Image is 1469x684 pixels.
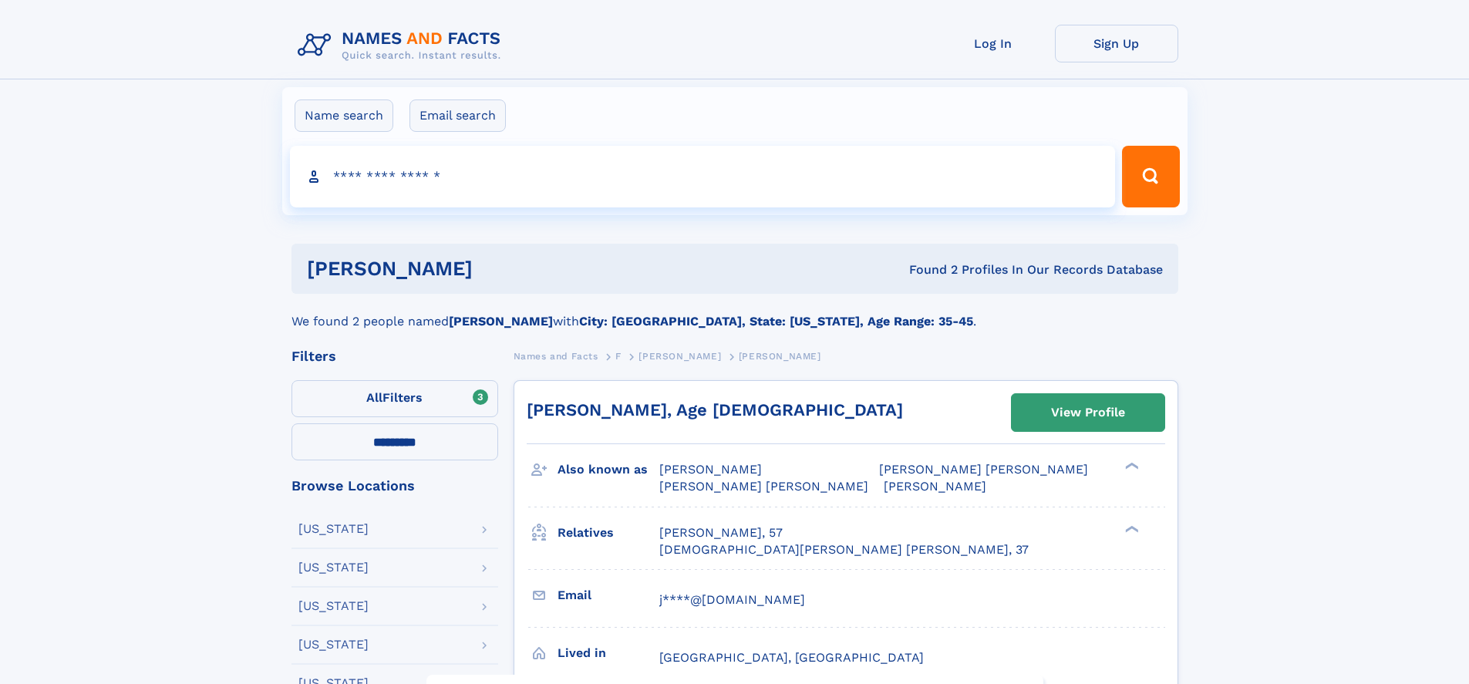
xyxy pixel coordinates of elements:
span: [PERSON_NAME] [884,479,986,494]
span: [PERSON_NAME] [659,462,762,477]
h3: Email [558,582,659,608]
a: [PERSON_NAME], 57 [659,524,783,541]
a: View Profile [1012,394,1164,431]
h1: [PERSON_NAME] [307,259,691,278]
a: F [615,346,622,366]
a: [PERSON_NAME] [638,346,721,366]
div: We found 2 people named with . [291,294,1178,331]
span: F [615,351,622,362]
span: [PERSON_NAME] [638,351,721,362]
a: Log In [932,25,1055,62]
a: [DEMOGRAPHIC_DATA][PERSON_NAME] [PERSON_NAME], 37 [659,541,1029,558]
div: [US_STATE] [298,523,369,535]
a: Sign Up [1055,25,1178,62]
label: Name search [295,99,393,132]
div: View Profile [1051,395,1125,430]
div: Found 2 Profiles In Our Records Database [691,261,1163,278]
h3: Lived in [558,640,659,666]
div: Filters [291,349,498,363]
h3: Also known as [558,457,659,483]
a: Names and Facts [514,346,598,366]
label: Filters [291,380,498,417]
button: Search Button [1122,146,1179,207]
div: [US_STATE] [298,639,369,651]
b: City: [GEOGRAPHIC_DATA], State: [US_STATE], Age Range: 35-45 [579,314,973,329]
b: [PERSON_NAME] [449,314,553,329]
span: [PERSON_NAME] [739,351,821,362]
div: ❯ [1121,524,1140,534]
span: [PERSON_NAME] [PERSON_NAME] [879,462,1088,477]
span: [GEOGRAPHIC_DATA], [GEOGRAPHIC_DATA] [659,650,924,665]
label: Email search [409,99,506,132]
h3: Relatives [558,520,659,546]
a: [PERSON_NAME], Age [DEMOGRAPHIC_DATA] [527,400,903,419]
div: Browse Locations [291,479,498,493]
div: ❯ [1121,461,1140,471]
span: All [366,390,382,405]
input: search input [290,146,1116,207]
div: [US_STATE] [298,600,369,612]
div: [US_STATE] [298,561,369,574]
img: Logo Names and Facts [291,25,514,66]
span: [PERSON_NAME] [PERSON_NAME] [659,479,868,494]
